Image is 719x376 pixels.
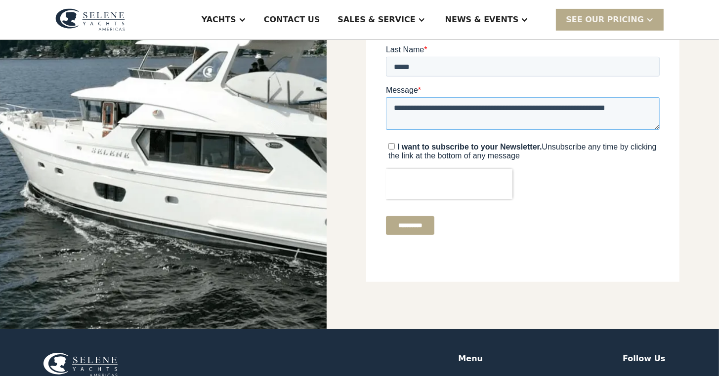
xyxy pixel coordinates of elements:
div: Sales & Service [338,14,415,26]
div: Contact US [264,14,320,26]
div: SEE Our Pricing [566,14,644,26]
div: Menu [459,353,483,365]
div: Follow Us [623,353,665,365]
div: Yachts [202,14,236,26]
img: logo [55,8,125,31]
div: News & EVENTS [445,14,519,26]
div: SEE Our Pricing [556,9,664,30]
